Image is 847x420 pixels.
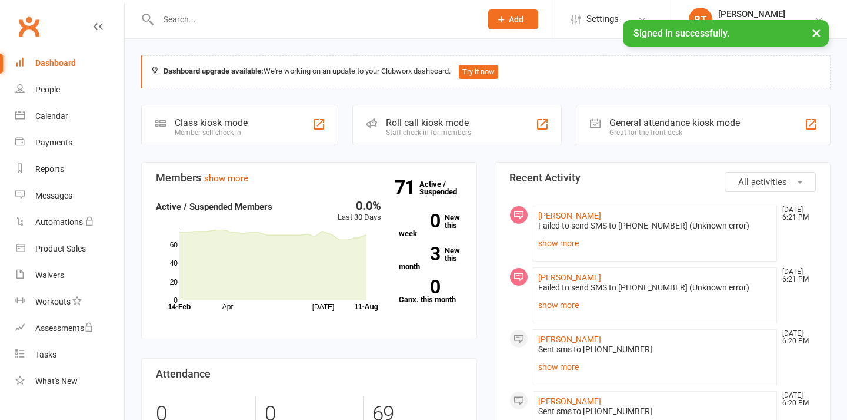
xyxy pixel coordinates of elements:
[15,77,124,103] a: People
[35,270,64,280] div: Waivers
[395,178,419,196] strong: 71
[399,212,440,230] strong: 0
[538,235,772,252] a: show more
[156,172,462,184] h3: Members
[15,262,124,289] a: Waivers
[399,214,462,237] a: 0New this week
[399,245,440,263] strong: 3
[35,111,68,121] div: Calendar
[538,283,772,313] div: Failed to send SMS to [PHONE_NUMBER] (Unknown error)
[509,15,523,24] span: Add
[155,11,473,28] input: Search...
[141,55,831,88] div: We're working on an update to your Clubworx dashboard.
[776,206,815,221] time: [DATE] 6:21 PM
[776,330,815,345] time: [DATE] 6:20 PM
[806,20,827,45] button: ×
[15,50,124,77] a: Dashboard
[488,9,538,29] button: Add
[689,8,712,31] div: BT
[776,268,815,283] time: [DATE] 6:21 PM
[15,315,124,342] a: Assessments
[35,138,72,147] div: Payments
[776,392,815,407] time: [DATE] 6:20 PM
[509,172,816,184] h3: Recent Activity
[35,85,60,94] div: People
[538,359,772,375] a: show more
[538,221,772,252] div: Failed to send SMS to [PHONE_NUMBER] (Unknown error)
[35,244,86,253] div: Product Sales
[609,128,740,137] div: Great for the front desk
[35,164,64,174] div: Reports
[399,280,462,303] a: 0Canx. this month
[175,128,248,137] div: Member self check-in
[633,28,729,39] span: Signed in successfully.
[15,130,124,156] a: Payments
[35,323,94,333] div: Assessments
[15,209,124,236] a: Automations
[338,200,381,211] div: 0.0%
[35,376,78,386] div: What's New
[399,278,440,296] strong: 0
[175,117,248,128] div: Class kiosk mode
[35,58,76,68] div: Dashboard
[35,297,71,306] div: Workouts
[15,368,124,395] a: What's New
[204,173,248,184] a: show more
[725,172,816,192] button: All activities
[538,297,772,313] a: show more
[156,201,272,212] strong: Active / Suspended Members
[386,128,471,137] div: Staff check-in for members
[538,396,601,406] a: [PERSON_NAME]
[15,236,124,262] a: Product Sales
[15,289,124,315] a: Workouts
[338,200,381,224] div: Last 30 Days
[538,345,652,354] span: Sent sms to [PHONE_NUMBER]
[15,183,124,209] a: Messages
[35,217,83,227] div: Automations
[459,65,498,79] button: Try it now
[718,19,787,30] div: SHDW Boxing Gym
[419,171,471,204] a: 71Active / Suspended
[35,191,72,200] div: Messages
[386,117,471,128] div: Roll call kiosk mode
[156,368,462,380] h3: Attendance
[538,335,601,344] a: [PERSON_NAME]
[35,350,56,359] div: Tasks
[14,12,44,41] a: Clubworx
[609,117,740,128] div: General attendance kiosk mode
[538,211,601,220] a: [PERSON_NAME]
[586,6,619,32] span: Settings
[15,103,124,130] a: Calendar
[15,342,124,368] a: Tasks
[164,67,264,75] strong: Dashboard upgrade available:
[718,9,787,19] div: [PERSON_NAME]
[738,177,787,187] span: All activities
[538,273,601,282] a: [PERSON_NAME]
[399,247,462,270] a: 3New this month
[15,156,124,183] a: Reports
[538,406,652,416] span: Sent sms to [PHONE_NUMBER]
